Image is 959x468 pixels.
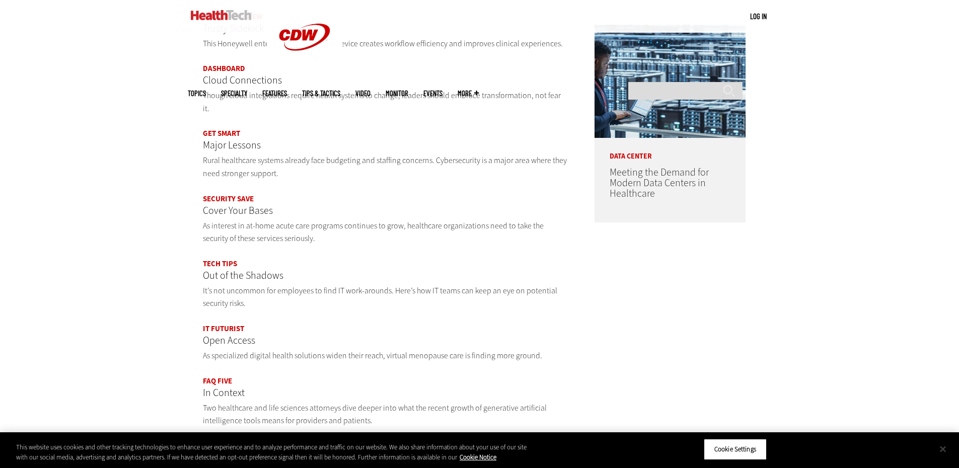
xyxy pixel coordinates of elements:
a: Meeting the Demand for Modern Data Centers in Healthcare [610,166,709,200]
a: CDW [267,66,342,77]
a: Out of the Shadows [203,268,568,284]
a: FAQ Five [203,376,232,386]
a: Tips & Tactics [302,90,340,97]
a: Cover Your Bases [203,203,568,219]
img: engineer with laptop overlooking data center [595,25,746,138]
div: This website uses cookies and other tracking technologies to enhance user experience and to analy... [16,442,528,462]
p: It’s not uncommon for employees to find IT work-arounds. Here’s how IT teams can keep an eye on p... [203,284,568,310]
a: Get Smart [203,128,240,138]
a: Events [423,90,442,97]
a: In Context [203,385,568,401]
span: Topics [188,90,206,97]
img: Home [191,10,252,20]
a: MonITor [386,90,408,97]
a: Tech Tips [203,259,237,269]
a: IT Futurist [203,324,244,334]
a: Major Lessons [203,137,568,153]
p: As specialized digital health solutions widen their reach, virtual menopause care is finding more... [203,349,568,362]
button: Cookie Settings [704,439,767,460]
div: User menu [750,11,767,22]
p: Data Center [595,138,746,160]
a: Features [262,90,287,97]
a: Log in [750,12,767,21]
p: Rural healthcare systems already face budgeting and staffing concerns. Cybersecurity is a major a... [203,154,568,180]
p: Two healthcare and life sciences attorneys dive deeper into what the recent growth of generative ... [203,402,568,427]
button: Close [932,438,954,460]
span: More [458,90,479,97]
a: Video [355,90,371,97]
span: Specialty [221,90,247,97]
a: Open Access [203,333,568,349]
a: More information about your privacy [460,453,496,461]
p: As interest in at-home acute care programs continues to grow, healthcare organizations need to ta... [203,219,568,245]
a: Security Save [203,194,254,204]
